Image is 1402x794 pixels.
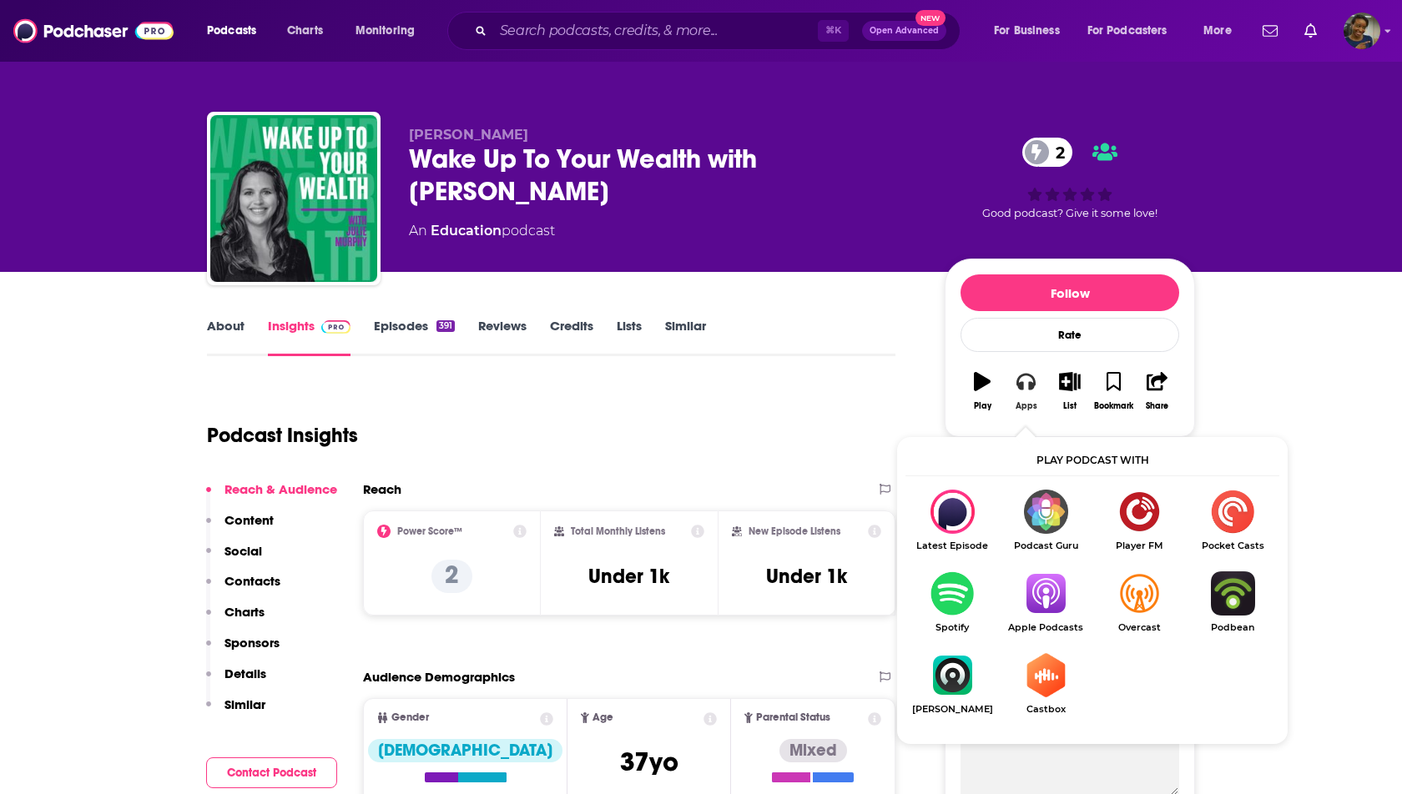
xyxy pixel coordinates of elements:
[224,666,266,681] p: Details
[436,320,455,332] div: 391
[224,573,280,589] p: Contacts
[999,571,1092,633] a: Apple PodcastsApple Podcasts
[478,318,527,356] a: Reviews
[224,543,262,559] p: Social
[905,653,999,715] a: Castro[PERSON_NAME]
[363,669,515,685] h2: Audience Demographics
[1186,571,1279,633] a: PodbeanPodbean
[1146,401,1168,411] div: Share
[1186,622,1279,633] span: Podbean
[905,490,999,551] div: Wake Up To Your Wealth with Julie Murphy on Latest Episode
[905,540,999,551] span: Latest Episode
[206,573,280,604] button: Contacts
[571,525,665,537] h2: Total Monthly Listens
[206,635,280,666] button: Sponsors
[905,571,999,633] a: SpotifySpotify
[195,18,278,44] button: open menu
[1186,490,1279,551] a: Pocket CastsPocket Casts
[224,635,280,651] p: Sponsors
[368,739,562,762] div: [DEMOGRAPHIC_DATA]
[1004,361,1047,421] button: Apps
[1192,18,1253,44] button: open menu
[224,481,337,497] p: Reach & Audience
[1092,571,1186,633] a: OvercastOvercast
[999,490,1092,551] a: Podcast GuruPodcast Guru
[1344,13,1380,49] img: User Profile
[374,318,455,356] a: Episodes391
[1039,138,1073,167] span: 2
[961,274,1179,311] button: Follow
[224,696,265,712] p: Similar
[224,512,274,528] p: Content
[268,318,350,356] a: InsightsPodchaser Pro
[999,704,1092,715] span: Castbox
[409,221,555,241] div: An podcast
[1092,490,1186,551] a: Player FMPlayer FM
[974,401,991,411] div: Play
[207,423,358,448] h1: Podcast Insights
[588,564,669,589] h3: Under 1k
[1186,540,1279,551] span: Pocket Casts
[206,481,337,512] button: Reach & Audience
[397,525,462,537] h2: Power Score™
[1048,361,1092,421] button: List
[756,712,830,723] span: Parental Status
[206,512,274,543] button: Content
[321,320,350,334] img: Podchaser Pro
[999,653,1092,715] a: CastboxCastbox
[1016,401,1037,411] div: Apps
[905,622,999,633] span: Spotify
[905,704,999,715] span: [PERSON_NAME]
[206,543,262,574] button: Social
[206,666,266,696] button: Details
[617,318,642,356] a: Lists
[665,318,706,356] a: Similar
[779,739,847,762] div: Mixed
[363,481,401,497] h2: Reach
[207,19,256,43] span: Podcasts
[1256,17,1284,45] a: Show notifications dropdown
[982,18,1081,44] button: open menu
[961,318,1179,352] div: Rate
[1077,18,1192,44] button: open menu
[224,604,265,620] p: Charts
[593,712,613,723] span: Age
[870,27,939,35] span: Open Advanced
[206,757,337,788] button: Contact Podcast
[1063,401,1077,411] div: List
[550,318,593,356] a: Credits
[210,115,377,282] img: Wake Up To Your Wealth with Julie Murphy
[1203,19,1232,43] span: More
[1022,138,1073,167] a: 2
[493,18,818,44] input: Search podcasts, credits, & more...
[620,746,678,778] span: 37 yo
[999,540,1092,551] span: Podcast Guru
[749,525,840,537] h2: New Episode Listens
[994,19,1060,43] span: For Business
[818,20,849,42] span: ⌘ K
[999,622,1092,633] span: Apple Podcasts
[1087,19,1167,43] span: For Podcasters
[915,10,946,26] span: New
[862,21,946,41] button: Open AdvancedNew
[945,127,1195,230] div: 2Good podcast? Give it some love!
[206,696,265,727] button: Similar
[766,564,847,589] h3: Under 1k
[391,712,429,723] span: Gender
[961,361,1004,421] button: Play
[1092,540,1186,551] span: Player FM
[463,12,976,50] div: Search podcasts, credits, & more...
[1298,17,1324,45] a: Show notifications dropdown
[206,604,265,635] button: Charts
[276,18,333,44] a: Charts
[1344,13,1380,49] button: Show profile menu
[982,207,1157,219] span: Good podcast? Give it some love!
[287,19,323,43] span: Charts
[1092,622,1186,633] span: Overcast
[1344,13,1380,49] span: Logged in as sabrinajohnson
[1136,361,1179,421] button: Share
[431,560,472,593] p: 2
[1092,361,1135,421] button: Bookmark
[1094,401,1133,411] div: Bookmark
